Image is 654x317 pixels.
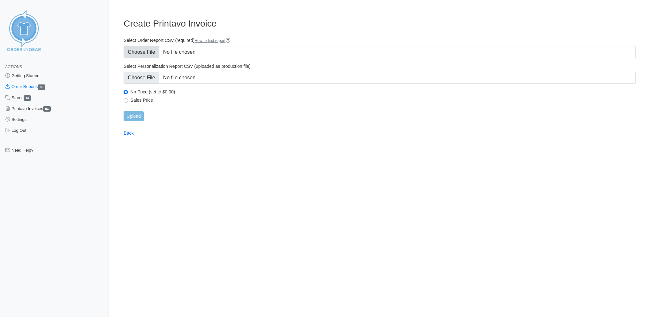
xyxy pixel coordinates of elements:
[5,65,22,69] span: Actions
[124,18,636,29] h3: Create Printavo Invoice
[124,131,133,136] a: Back
[124,111,143,121] input: Upload
[124,63,636,69] label: Select Personalization Report CSV (uploaded as production file)
[43,106,51,112] span: 84
[24,95,31,101] span: 16
[124,37,636,44] label: Select Order Report CSV (required)
[38,84,45,90] span: 85
[194,38,231,43] a: How to find report
[130,97,636,103] label: Sales Price
[130,89,636,95] label: No Price (set to $0.00)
